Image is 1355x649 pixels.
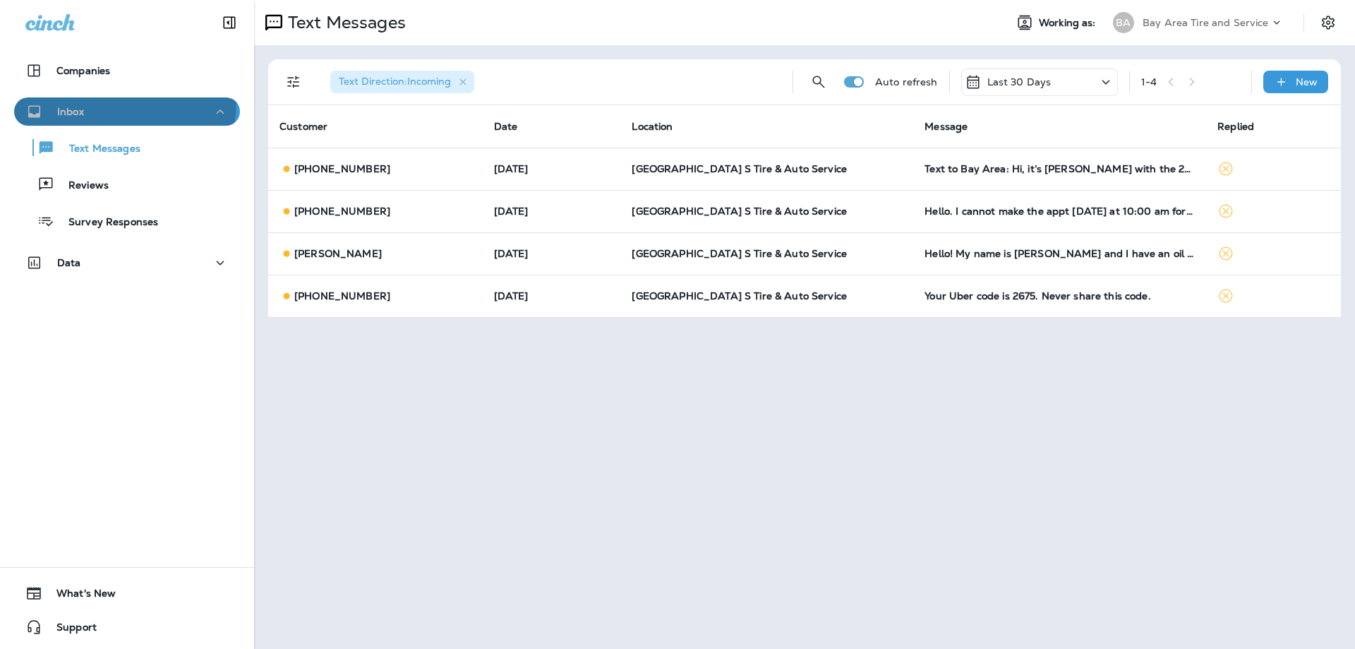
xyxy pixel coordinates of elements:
[14,169,240,199] button: Reviews
[330,71,474,93] div: Text Direction:Incoming
[1113,12,1134,33] div: BA
[14,249,240,277] button: Data
[494,120,518,133] span: Date
[282,12,406,33] p: Text Messages
[279,68,308,96] button: Filters
[925,248,1195,259] div: Hello! My name is Magdalena and I have an oil change & all 4 tire replacement for my 2017 Honda A...
[875,76,938,88] p: Auto refresh
[494,163,610,174] p: Sep 16, 2025 07:54 AM
[632,290,846,302] span: [GEOGRAPHIC_DATA] S Tire & Auto Service
[632,247,846,260] span: [GEOGRAPHIC_DATA] S Tire & Auto Service
[14,97,240,126] button: Inbox
[42,588,116,605] span: What's New
[632,120,673,133] span: Location
[57,106,84,117] p: Inbox
[54,179,109,193] p: Reviews
[925,290,1195,302] div: Your Uber code is 2675. Never share this code.
[14,613,240,641] button: Support
[1141,76,1157,88] div: 1 - 4
[294,206,390,217] p: [PHONE_NUMBER]
[1315,10,1341,35] button: Settings
[1296,76,1318,88] p: New
[987,76,1052,88] p: Last 30 Days
[1143,17,1269,28] p: Bay Area Tire and Service
[42,621,97,638] span: Support
[925,206,1195,217] div: Hello. I cannot make the appt tomorrow at 10:00 am for oil change.
[339,75,451,88] span: Text Direction : Incoming
[14,206,240,236] button: Survey Responses
[925,163,1195,174] div: Text to Bay Area: Hi, it’s Dan Landry with the 2019 Impreza, we’ve owned it since new. Never in a...
[494,248,610,259] p: Sep 14, 2025 08:21 PM
[494,206,610,217] p: Sep 15, 2025 03:19 PM
[1217,120,1254,133] span: Replied
[14,56,240,85] button: Companies
[294,290,390,302] p: [PHONE_NUMBER]
[210,8,249,37] button: Collapse Sidebar
[294,163,390,174] p: [PHONE_NUMBER]
[56,65,110,76] p: Companies
[57,257,81,268] p: Data
[632,162,846,175] span: [GEOGRAPHIC_DATA] S Tire & Auto Service
[279,120,327,133] span: Customer
[494,290,610,302] p: Sep 13, 2025 11:51 AM
[805,68,833,96] button: Search Messages
[14,579,240,607] button: What's New
[55,143,140,156] p: Text Messages
[14,133,240,162] button: Text Messages
[632,205,846,218] span: [GEOGRAPHIC_DATA] S Tire & Auto Service
[925,120,968,133] span: Message
[294,248,382,259] p: [PERSON_NAME]
[1039,17,1099,29] span: Working as:
[54,216,158,230] p: Survey Responses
